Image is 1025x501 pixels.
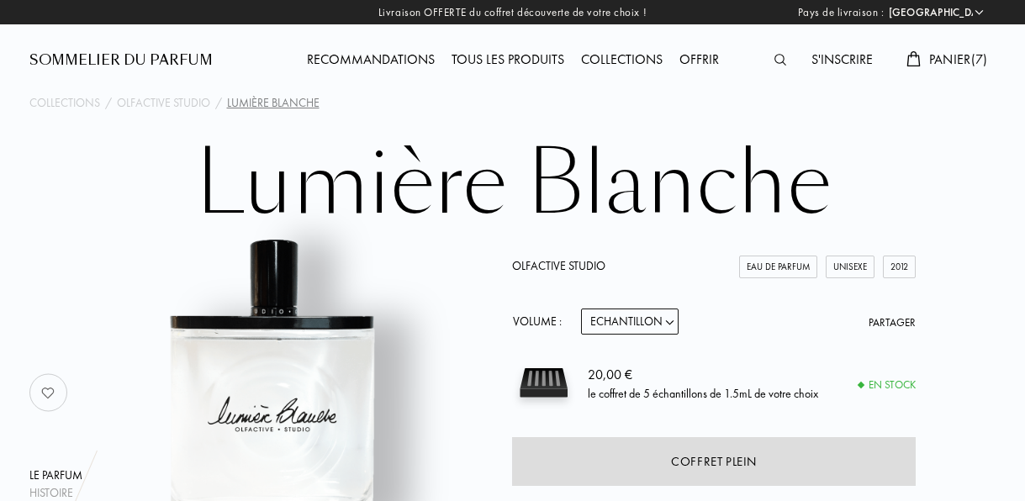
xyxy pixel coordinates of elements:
div: Unisexe [826,256,874,278]
div: Lumière Blanche [227,94,320,112]
div: 2012 [883,256,916,278]
div: Offrir [671,50,727,71]
div: / [215,94,222,112]
div: 20,00 € [588,364,818,384]
div: le coffret de 5 échantillons de 1.5mL de votre choix [588,384,818,402]
div: Le parfum [29,467,126,484]
img: sample box [512,351,575,414]
a: Recommandations [299,50,443,68]
img: search_icn.svg [774,54,786,66]
div: Partager [869,314,916,331]
img: arrow_w.png [973,6,985,18]
div: / [105,94,112,112]
a: Tous les produits [443,50,573,68]
span: Pays de livraison : [798,4,885,21]
a: S'inscrire [803,50,881,68]
div: Tous les produits [443,50,573,71]
img: cart.svg [906,51,920,66]
div: En stock [859,377,916,393]
a: Sommelier du Parfum [29,50,213,71]
a: Offrir [671,50,727,68]
div: S'inscrire [803,50,881,71]
div: Collections [573,50,671,71]
a: Olfactive Studio [512,258,605,273]
h1: Lumière Blanche [92,138,933,230]
a: Collections [29,94,100,112]
div: Eau de Parfum [739,256,817,278]
a: Olfactive Studio [117,94,210,112]
div: Recommandations [299,50,443,71]
a: Collections [573,50,671,68]
img: no_like_p.png [31,376,65,409]
span: Panier ( 7 ) [929,50,988,68]
div: Coffret plein [671,452,757,472]
div: Volume : [512,309,571,335]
